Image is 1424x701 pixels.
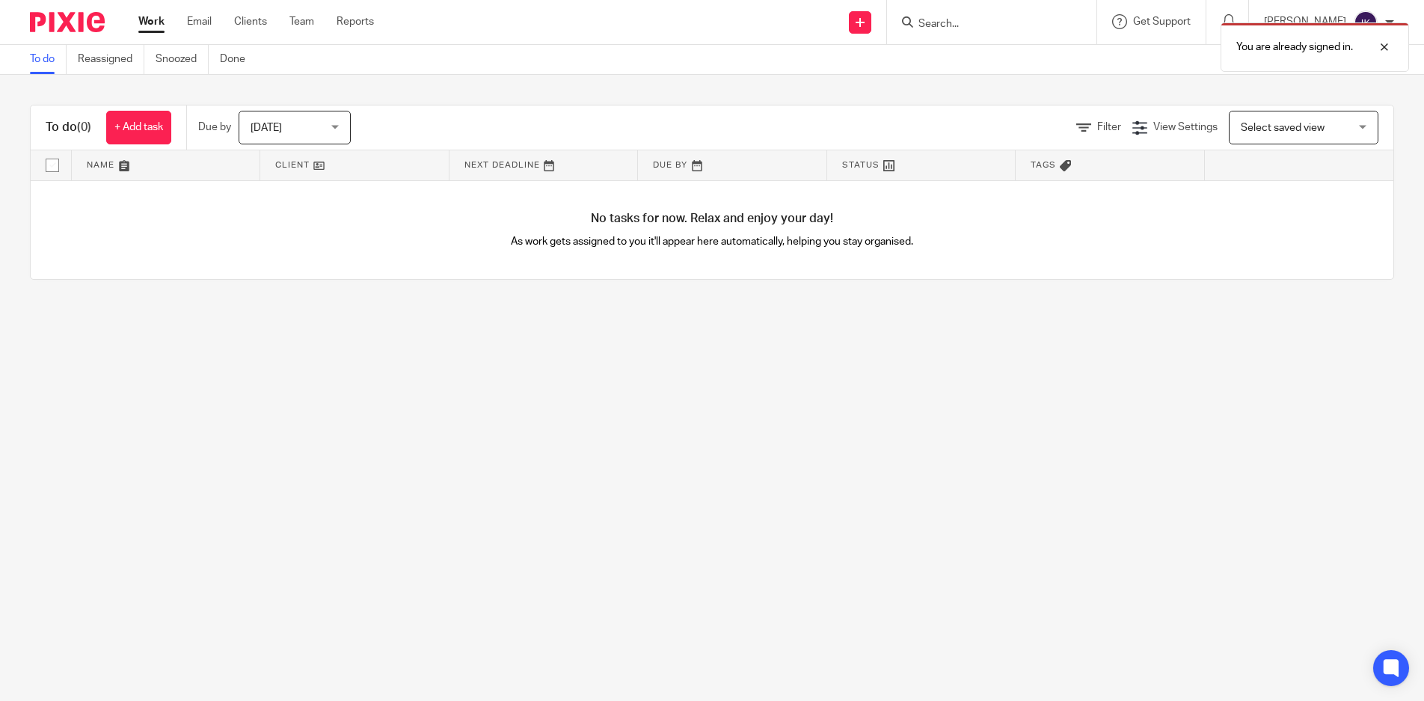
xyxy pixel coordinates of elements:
span: [DATE] [251,123,282,133]
span: Filter [1097,122,1121,132]
p: As work gets assigned to you it'll appear here automatically, helping you stay organised. [372,234,1053,249]
a: Done [220,45,257,74]
a: To do [30,45,67,74]
h1: To do [46,120,91,135]
a: Team [289,14,314,29]
span: View Settings [1153,122,1218,132]
h4: No tasks for now. Relax and enjoy your day! [31,211,1393,227]
span: (0) [77,121,91,133]
a: Work [138,14,165,29]
span: Select saved view [1241,123,1325,133]
p: You are already signed in. [1236,40,1353,55]
img: Pixie [30,12,105,32]
a: Clients [234,14,267,29]
a: Snoozed [156,45,209,74]
a: Email [187,14,212,29]
p: Due by [198,120,231,135]
span: Tags [1031,161,1056,169]
a: Reports [337,14,374,29]
a: Reassigned [78,45,144,74]
a: + Add task [106,111,171,144]
img: svg%3E [1354,10,1378,34]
